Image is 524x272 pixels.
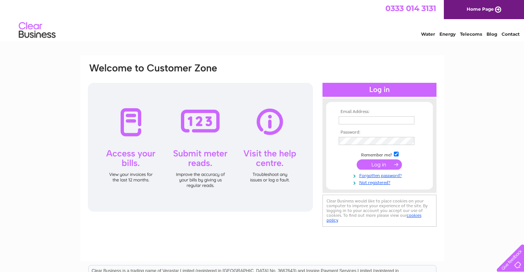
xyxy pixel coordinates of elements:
[339,172,422,179] a: Forgotten password?
[327,213,421,223] a: cookies policy
[337,151,422,158] td: Remember me?
[322,195,436,227] div: Clear Business would like to place cookies on your computer to improve your experience of the sit...
[339,179,422,186] a: Not registered?
[439,31,456,37] a: Energy
[18,19,56,42] img: logo.png
[357,159,402,170] input: Submit
[486,31,497,37] a: Blog
[460,31,482,37] a: Telecoms
[421,31,435,37] a: Water
[337,109,422,114] th: Email Address:
[385,4,436,13] a: 0333 014 3131
[502,31,520,37] a: Contact
[337,130,422,135] th: Password:
[89,4,436,36] div: Clear Business is a trading name of Verastar Limited (registered in [GEOGRAPHIC_DATA] No. 3667643...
